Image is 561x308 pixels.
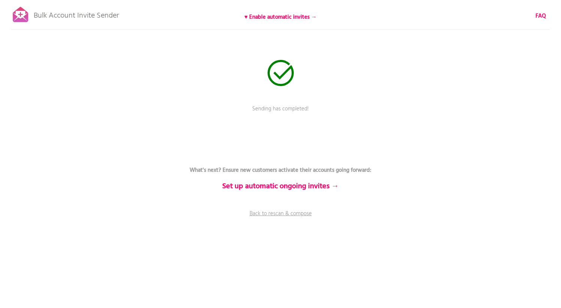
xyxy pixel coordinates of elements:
[536,12,546,21] b: FAQ
[168,105,393,123] p: Sending has completed!
[536,12,546,20] a: FAQ
[244,13,317,22] b: ♥ Enable automatic invites →
[190,166,371,175] b: What's next? Ensure new customers activate their accounts going forward:
[168,210,393,228] a: Back to rescan & compose
[222,180,339,192] b: Set up automatic ongoing invites →
[34,4,119,23] p: Bulk Account Invite Sender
